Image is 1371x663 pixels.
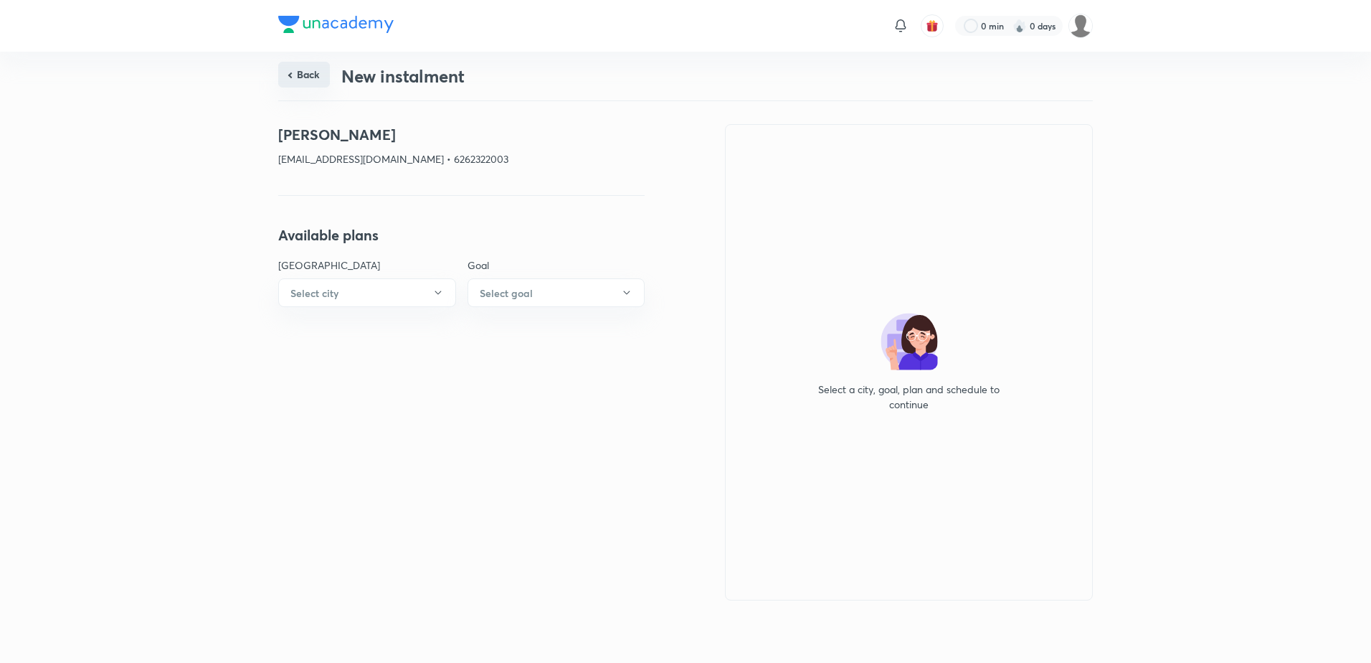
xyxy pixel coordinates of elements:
[1068,14,1093,38] img: PRADEEP KADAM
[278,62,330,88] button: Back
[278,258,456,273] p: [GEOGRAPHIC_DATA]
[341,66,465,87] h3: New instalment
[278,124,645,146] h4: [PERSON_NAME]
[278,16,394,33] img: Company Logo
[278,16,394,37] a: Company Logo
[290,286,338,301] h6: Select city
[926,19,939,32] img: avatar
[468,258,645,273] p: Goal
[278,225,645,246] h4: Available plans
[278,278,456,307] button: Select city
[278,151,645,166] p: [EMAIL_ADDRESS][DOMAIN_NAME] • 6262322003
[809,382,1010,412] p: Select a city, goal, plan and schedule to continue
[468,278,645,307] button: Select goal
[881,313,938,370] img: no-plan-selected
[921,14,944,37] button: avatar
[480,286,533,301] h6: Select goal
[1012,19,1027,33] img: streak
